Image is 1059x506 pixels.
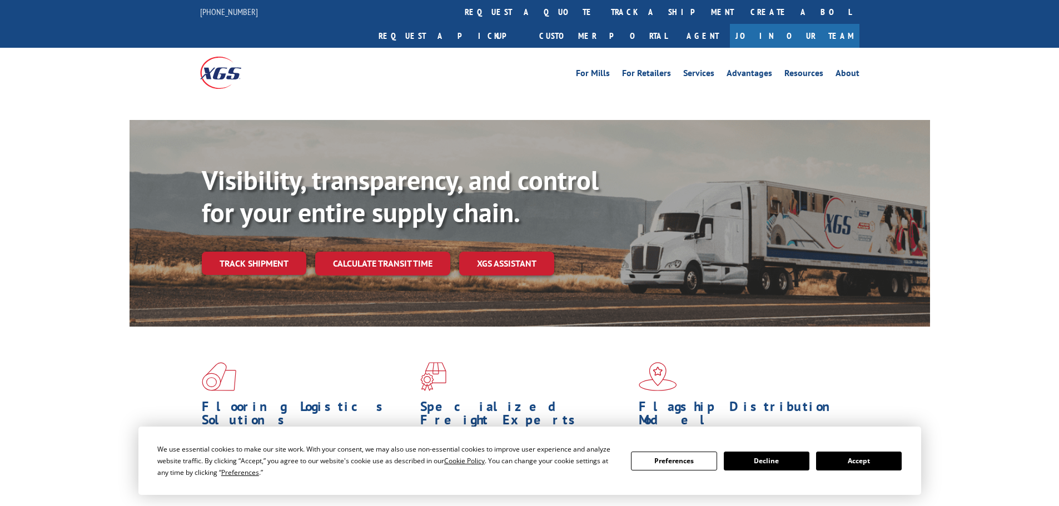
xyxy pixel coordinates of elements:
[370,24,531,48] a: Request a pickup
[420,400,630,432] h1: Specialized Freight Experts
[784,69,823,81] a: Resources
[202,362,236,391] img: xgs-icon-total-supply-chain-intelligence-red
[816,452,902,470] button: Accept
[639,400,849,432] h1: Flagship Distribution Model
[459,252,554,275] a: XGS ASSISTANT
[724,452,809,470] button: Decline
[138,427,921,495] div: Cookie Consent Prompt
[531,24,675,48] a: Customer Portal
[315,252,450,275] a: Calculate transit time
[622,69,671,81] a: For Retailers
[675,24,730,48] a: Agent
[639,362,677,391] img: xgs-icon-flagship-distribution-model-red
[200,6,258,17] a: [PHONE_NUMBER]
[631,452,717,470] button: Preferences
[420,362,446,391] img: xgs-icon-focused-on-flooring-red
[202,400,412,432] h1: Flooring Logistics Solutions
[836,69,859,81] a: About
[202,163,599,229] b: Visibility, transparency, and control for your entire supply chain.
[576,69,610,81] a: For Mills
[157,443,618,478] div: We use essential cookies to make our site work. With your consent, we may also use non-essential ...
[683,69,714,81] a: Services
[202,252,306,275] a: Track shipment
[444,456,485,465] span: Cookie Policy
[730,24,859,48] a: Join Our Team
[727,69,772,81] a: Advantages
[221,468,259,477] span: Preferences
